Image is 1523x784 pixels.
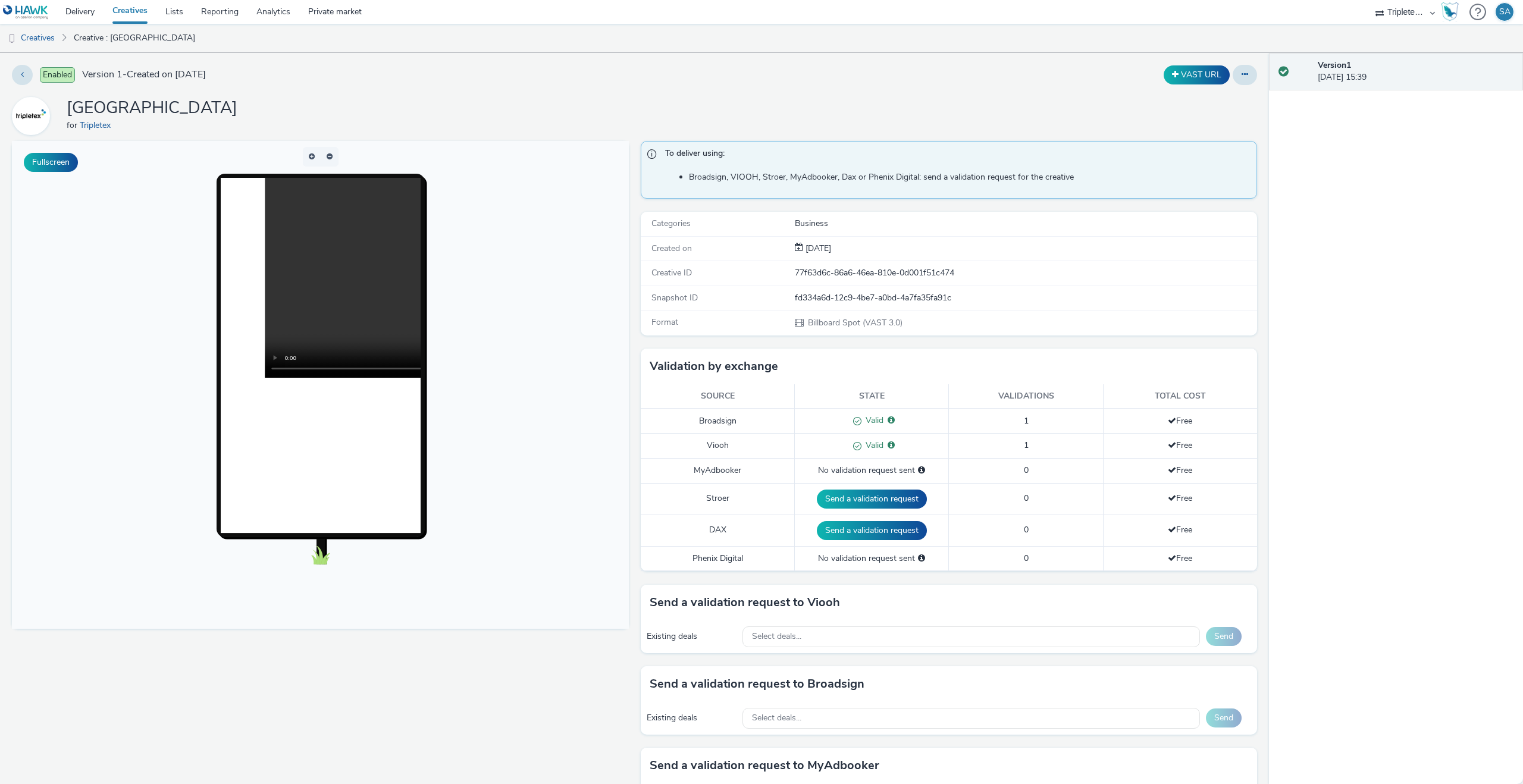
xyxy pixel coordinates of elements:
[1168,493,1192,504] span: Free
[1024,493,1029,504] span: 0
[641,384,795,409] th: Source
[1168,524,1192,535] span: Free
[861,415,883,426] span: Valid
[1318,59,1513,84] div: [DATE] 15:39
[1161,65,1233,84] div: Duplicate the creative as a VAST URL
[1206,708,1242,727] button: Send
[1168,465,1192,476] span: Free
[651,218,691,229] span: Categories
[1024,553,1029,564] span: 0
[1206,627,1242,646] button: Send
[807,317,902,328] span: Billboard Spot (VAST 3.0)
[40,67,75,83] span: Enabled
[80,120,115,131] a: Tripletex
[650,594,840,611] h3: Send a validation request to Viooh
[1103,384,1257,409] th: Total cost
[650,357,778,375] h3: Validation by exchange
[24,153,78,172] button: Fullscreen
[641,459,795,483] td: MyAdbooker
[68,24,201,52] a: Creative : [GEOGRAPHIC_DATA]
[918,465,925,476] div: Please select a deal below and click on Send to send a validation request to MyAdbooker.
[641,546,795,570] td: Phenix Digital
[6,33,18,45] img: dooh
[651,267,692,278] span: Creative ID
[651,292,698,303] span: Snapshot ID
[641,409,795,434] td: Broadsign
[651,316,678,328] span: Format
[647,631,737,642] div: Existing deals
[1168,553,1192,564] span: Free
[795,267,1256,279] div: 77f63d6c-86a6-46ea-810e-0d001f51c474
[817,521,927,540] button: Send a validation request
[803,243,831,254] span: [DATE]
[67,120,80,131] span: for
[1024,440,1029,451] span: 1
[665,148,1245,163] span: To deliver using:
[861,440,883,451] span: Valid
[949,384,1103,409] th: Validations
[1024,415,1029,427] span: 1
[67,97,237,120] h1: [GEOGRAPHIC_DATA]
[801,553,942,565] div: No validation request sent
[82,68,206,81] span: Version 1 - Created on [DATE]
[817,490,927,509] button: Send a validation request
[795,218,1256,230] div: Business
[689,171,1251,183] li: Broadsign, VIOOH, Stroer, MyAdbooker, Dax or Phenix Digital: send a validation request for the cr...
[3,5,49,20] img: undefined Logo
[1168,415,1192,427] span: Free
[641,434,795,459] td: Viooh
[1441,2,1459,21] img: Hawk Academy
[14,99,48,133] img: Tripletex
[651,243,692,254] span: Created on
[1441,2,1464,21] a: Hawk Academy
[1499,3,1511,21] div: SA
[650,675,864,693] h3: Send a validation request to Broadsign
[641,483,795,515] td: Stroer
[650,757,879,774] h3: Send a validation request to MyAdbooker
[801,465,942,476] div: No validation request sent
[1164,65,1230,84] button: VAST URL
[795,292,1256,304] div: fd334a6d-12c9-4be7-a0bd-4a7fa35fa91c
[1168,440,1192,451] span: Free
[12,110,55,121] a: Tripletex
[641,515,795,546] td: DAX
[647,712,737,724] div: Existing deals
[752,713,801,723] span: Select deals...
[1024,465,1029,476] span: 0
[803,243,831,255] div: Creation 26 August 2025, 15:39
[795,384,949,409] th: State
[1024,524,1029,535] span: 0
[752,632,801,642] span: Select deals...
[918,553,925,565] div: Please select a deal below and click on Send to send a validation request to Phenix Digital.
[1318,59,1351,71] strong: Version 1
